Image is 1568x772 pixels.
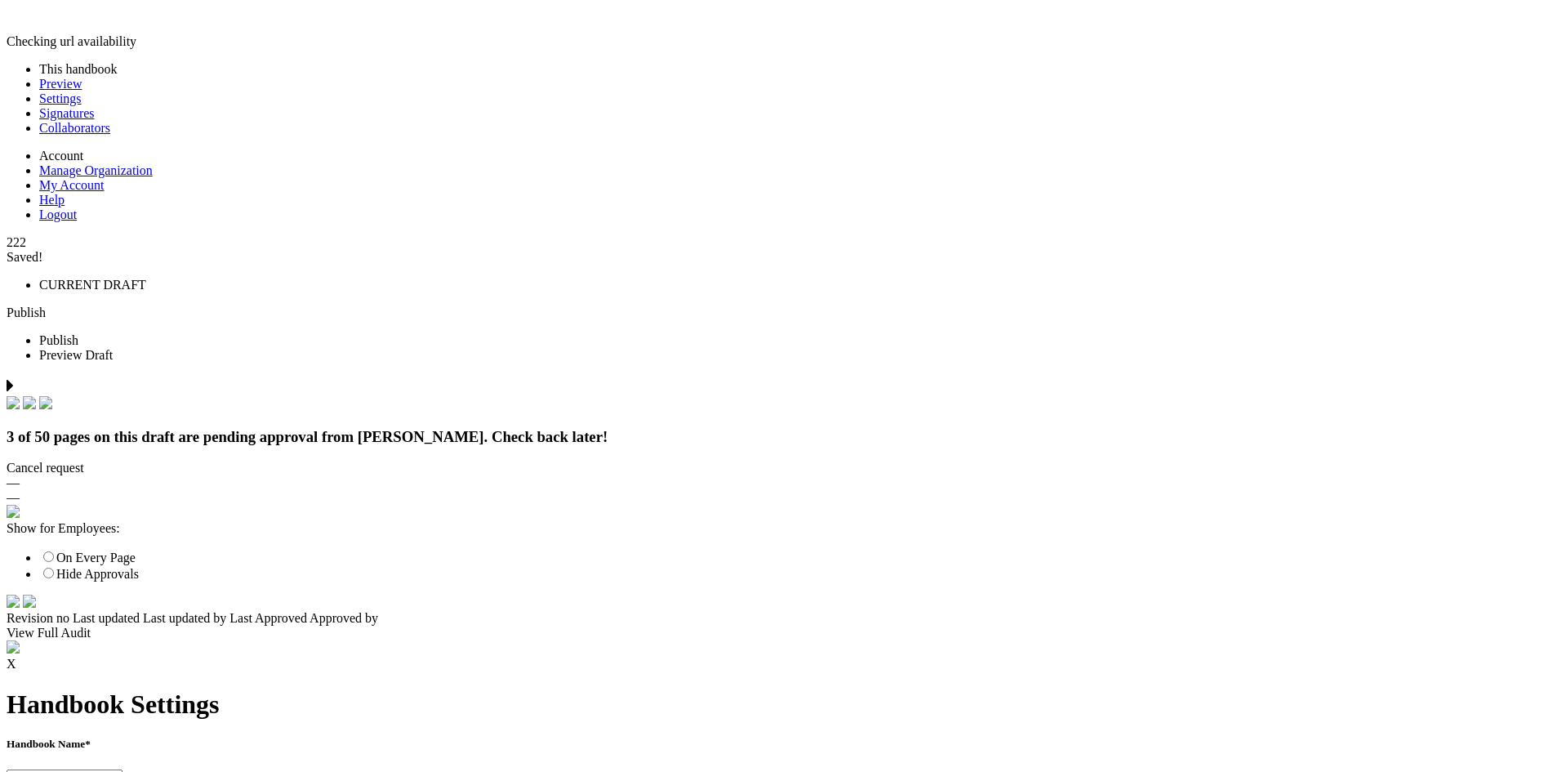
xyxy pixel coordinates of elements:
a: Manage Organization [39,163,153,177]
span: Publish [39,333,78,347]
a: Signatures [39,106,95,120]
span: on this draft are pending approval from [PERSON_NAME]. Check back later! [94,428,608,445]
img: eye_approvals.svg [7,505,20,518]
li: This handbook [39,62,1561,77]
img: check.svg [23,396,36,409]
span: Revision no [7,611,69,625]
span: 3 of 50 pages [7,428,90,445]
input: Hide Approvals [43,568,54,578]
span: Last Approved [229,611,307,625]
img: check.svg [7,396,20,409]
a: Logout [39,208,77,221]
a: Collaborators [39,121,110,135]
label: On Every Page [39,551,136,564]
img: approvals_airmason.svg [7,640,20,654]
label: Hide Approvals [39,567,139,581]
h1: Handbook Settings [7,689,1561,720]
span: Cancel request [7,461,84,475]
a: My Account [39,178,105,192]
span: Approved by [310,611,378,625]
span: 222 [7,235,26,249]
li: Account [39,149,1561,163]
div: X [7,657,1561,672]
div: View Full Audit [7,626,1561,640]
span: CURRENT DRAFT [39,278,146,292]
span: Preview Draft [39,348,113,362]
div: — [7,475,1561,490]
img: check.svg [39,396,52,409]
a: Help [39,193,65,207]
span: Last updated by [143,611,226,625]
span: Show for Employees: [7,521,120,535]
span: — [7,490,20,504]
a: Preview [39,77,82,91]
h5: Handbook Name [7,738,1561,751]
a: Settings [39,91,82,105]
span: Saved! [7,250,42,264]
img: time.svg [7,595,20,608]
span: Last updated [73,611,140,625]
input: On Every Page [43,551,54,562]
a: Publish [7,306,46,319]
span: Checking url availability [7,34,136,48]
img: arrow-down-white.svg [23,595,36,608]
